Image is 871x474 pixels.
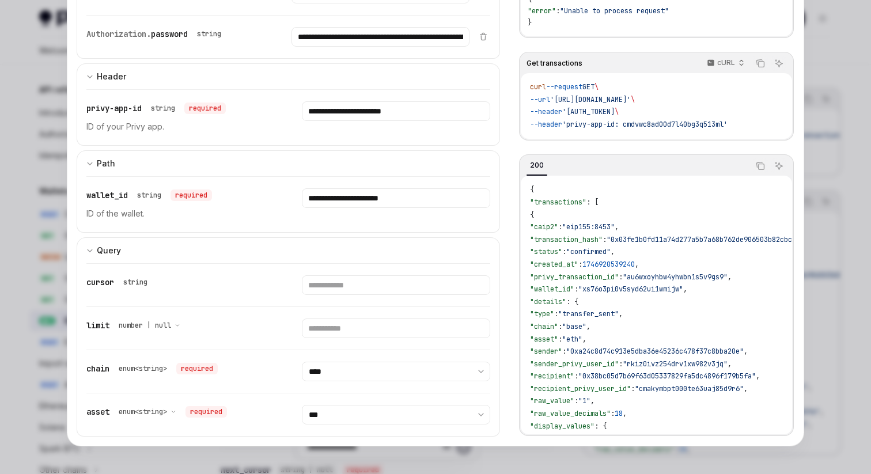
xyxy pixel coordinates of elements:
[586,322,590,331] span: ,
[171,189,212,201] div: required
[623,359,728,369] span: "rkiz0ivz254drv1xw982v3jq"
[558,322,562,331] span: :
[594,422,607,431] span: : {
[530,260,578,269] span: "created_at"
[86,120,274,134] p: ID of your Privy app.
[554,309,558,318] span: :
[86,405,227,419] div: asset
[151,29,188,39] span: password
[562,222,615,232] span: "eip155:8453"
[530,396,574,405] span: "raw_value"
[635,260,639,269] span: ,
[77,63,500,89] button: Expand input section
[744,347,748,356] span: ,
[631,95,635,104] span: \
[77,150,500,176] button: Expand input section
[756,371,760,381] span: ,
[86,362,218,376] div: chain
[97,70,126,84] div: Header
[530,309,554,318] span: "type"
[578,285,683,294] span: "xs76o3pi0v5syd62ui1wmijw"
[302,405,490,424] select: Select asset
[119,406,176,418] button: enum<string>
[550,95,631,104] span: '[URL][DOMAIN_NAME]'
[717,58,735,67] p: cURL
[615,409,623,418] span: 18
[611,409,615,418] span: :
[119,407,167,416] span: enum<string>
[86,27,226,41] div: Authorization.password
[700,54,749,73] button: cURL
[683,285,687,294] span: ,
[623,272,728,282] span: "au6wxoyhbw4yhwbn1s5v9gs9"
[530,185,534,194] span: {
[578,371,756,381] span: "0x38bc05d7b69f63d05337829fa5dc4896f179b5fa"
[556,6,560,16] span: :
[86,101,226,115] div: privy-app-id
[530,272,619,282] span: "privy_transaction_id"
[184,103,226,114] div: required
[86,188,212,202] div: wallet_id
[86,407,109,417] span: asset
[302,362,490,381] select: Select chain
[619,359,623,369] span: :
[302,101,490,121] input: Enter privy-app-id
[530,198,586,207] span: "transactions"
[582,82,594,92] span: GET
[560,6,669,16] span: "Unable to process request"
[623,409,627,418] span: ,
[586,198,599,207] span: : [
[530,322,558,331] span: "chain"
[119,321,171,330] span: number | null
[97,157,115,170] div: Path
[631,384,635,393] span: :
[611,247,615,256] span: ,
[302,275,490,295] input: Enter cursor
[530,347,562,356] span: "sender"
[530,371,574,381] span: "recipient"
[530,247,562,256] span: "status"
[527,59,582,68] span: Get transactions
[530,422,594,431] span: "display_values"
[566,247,611,256] span: "confirmed"
[185,406,227,418] div: required
[86,318,185,332] div: limit
[530,409,611,418] span: "raw_value_decimals"
[582,260,635,269] span: 1746920539240
[530,107,562,116] span: --header
[771,56,786,71] button: Ask AI
[546,82,582,92] span: --request
[86,320,109,331] span: limit
[554,434,643,443] span: "0.000000000000000001"
[574,371,578,381] span: :
[86,275,152,289] div: cursor
[728,272,732,282] span: ,
[562,335,582,344] span: "eth"
[615,222,619,232] span: ,
[86,103,142,113] span: privy-app-id
[619,272,623,282] span: :
[635,384,744,393] span: "cmakymbpt000te63uaj85d9r6"
[562,347,566,356] span: :
[594,82,599,92] span: \
[753,56,768,71] button: Copy the contents from the code block
[530,359,619,369] span: "sender_privy_user_id"
[530,335,558,344] span: "asset"
[530,120,562,129] span: --header
[77,237,500,263] button: Expand input section
[86,207,274,221] p: ID of the wallet.
[558,335,562,344] span: :
[528,6,556,16] span: "error"
[753,158,768,173] button: Copy the contents from the code block
[86,363,109,374] span: chain
[578,260,582,269] span: :
[530,82,546,92] span: curl
[615,107,619,116] span: \
[530,95,550,104] span: --url
[302,318,490,338] input: Enter limit
[86,190,128,200] span: wallet_id
[771,158,786,173] button: Ask AI
[558,309,619,318] span: "transfer_sent"
[562,322,586,331] span: "base"
[590,396,594,405] span: ,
